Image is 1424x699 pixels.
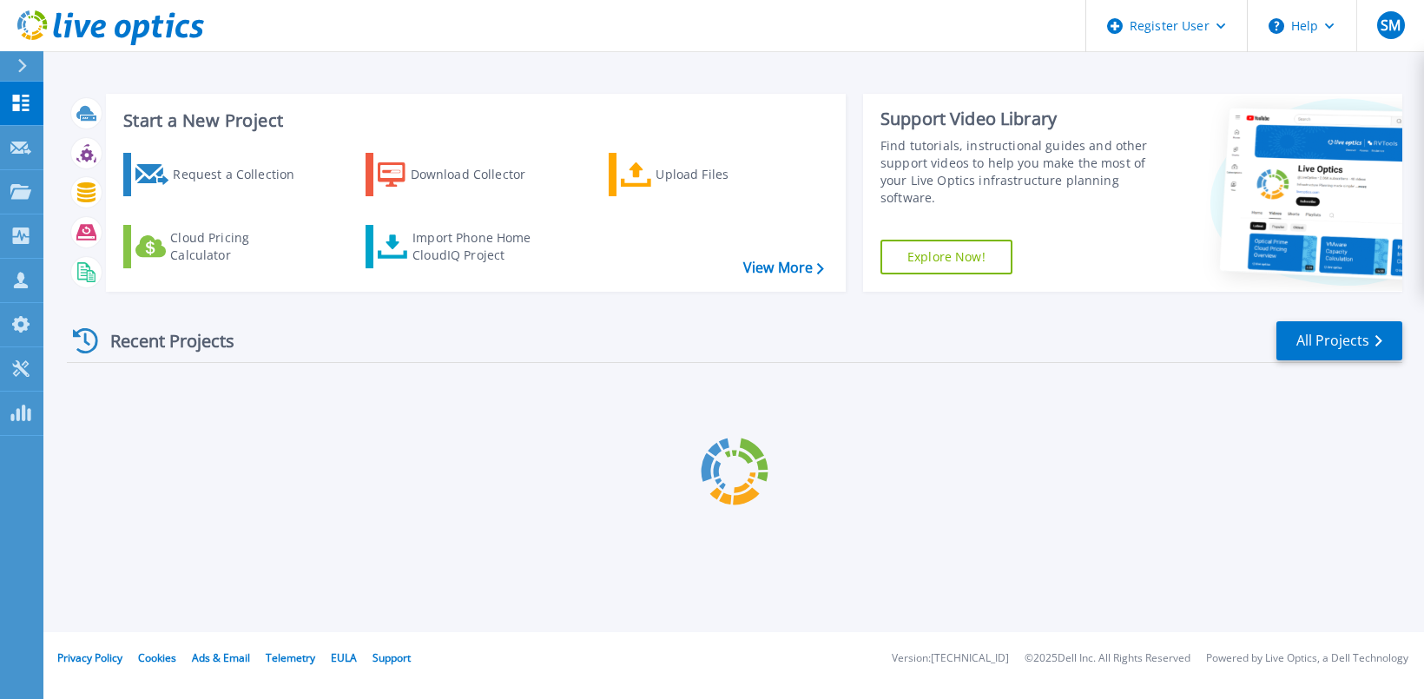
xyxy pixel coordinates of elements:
[656,157,794,192] div: Upload Files
[880,108,1152,130] div: Support Video Library
[123,225,317,268] a: Cloud Pricing Calculator
[880,137,1152,207] div: Find tutorials, instructional guides and other support videos to help you make the most of your L...
[1381,18,1401,32] span: SM
[123,111,823,130] h3: Start a New Project
[366,153,559,196] a: Download Collector
[266,650,315,665] a: Telemetry
[138,650,176,665] a: Cookies
[411,157,550,192] div: Download Collector
[67,320,258,362] div: Recent Projects
[170,229,309,264] div: Cloud Pricing Calculator
[1025,653,1190,664] li: © 2025 Dell Inc. All Rights Reserved
[1206,653,1408,664] li: Powered by Live Optics, a Dell Technology
[880,240,1012,274] a: Explore Now!
[892,653,1009,664] li: Version: [TECHNICAL_ID]
[372,650,411,665] a: Support
[1276,321,1402,360] a: All Projects
[609,153,802,196] a: Upload Files
[743,260,824,276] a: View More
[173,157,312,192] div: Request a Collection
[331,650,357,665] a: EULA
[192,650,250,665] a: Ads & Email
[123,153,317,196] a: Request a Collection
[412,229,548,264] div: Import Phone Home CloudIQ Project
[57,650,122,665] a: Privacy Policy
